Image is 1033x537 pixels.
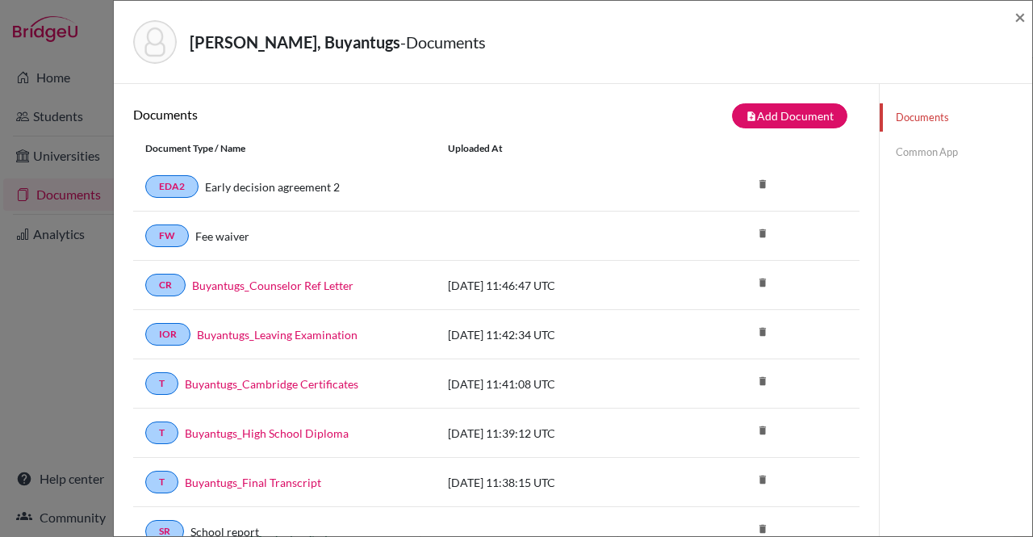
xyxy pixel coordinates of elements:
strong: [PERSON_NAME], Buyantugs [190,32,400,52]
a: IOR [145,323,190,346]
i: delete [751,172,775,196]
div: [DATE] 11:46:47 UTC [436,277,678,294]
a: CR [145,274,186,296]
a: Buyantugs_Cambridge Certificates [185,375,358,392]
i: note_add [746,111,757,122]
span: - Documents [400,32,486,52]
div: [DATE] 11:38:15 UTC [436,474,678,491]
button: Close [1014,7,1026,27]
a: Buyantugs_Leaving Examination [197,326,358,343]
i: delete [751,271,775,295]
a: Fee waiver [195,228,249,245]
a: EDA2 [145,175,199,198]
a: Buyantugs_Counselor Ref Letter [192,277,353,294]
button: note_addAdd Document [732,103,847,128]
span: × [1014,5,1026,28]
a: Buyantugs_High School Diploma [185,425,349,442]
i: delete [751,468,775,492]
a: T [145,422,178,444]
h6: Documents [133,107,496,122]
a: FW [145,224,189,247]
a: T [145,471,178,493]
div: Uploaded at [436,141,678,156]
div: Document Type / Name [133,141,436,156]
a: Documents [880,103,1032,132]
a: Early decision agreement 2 [205,178,340,195]
div: [DATE] 11:39:12 UTC [436,425,678,442]
i: delete [751,320,775,344]
a: Buyantugs_Final Transcript [185,474,321,491]
a: Common App [880,138,1032,166]
a: T [145,372,178,395]
div: [DATE] 11:42:34 UTC [436,326,678,343]
i: delete [751,418,775,443]
i: delete [751,221,775,245]
i: delete [751,369,775,393]
div: [DATE] 11:41:08 UTC [436,375,678,392]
